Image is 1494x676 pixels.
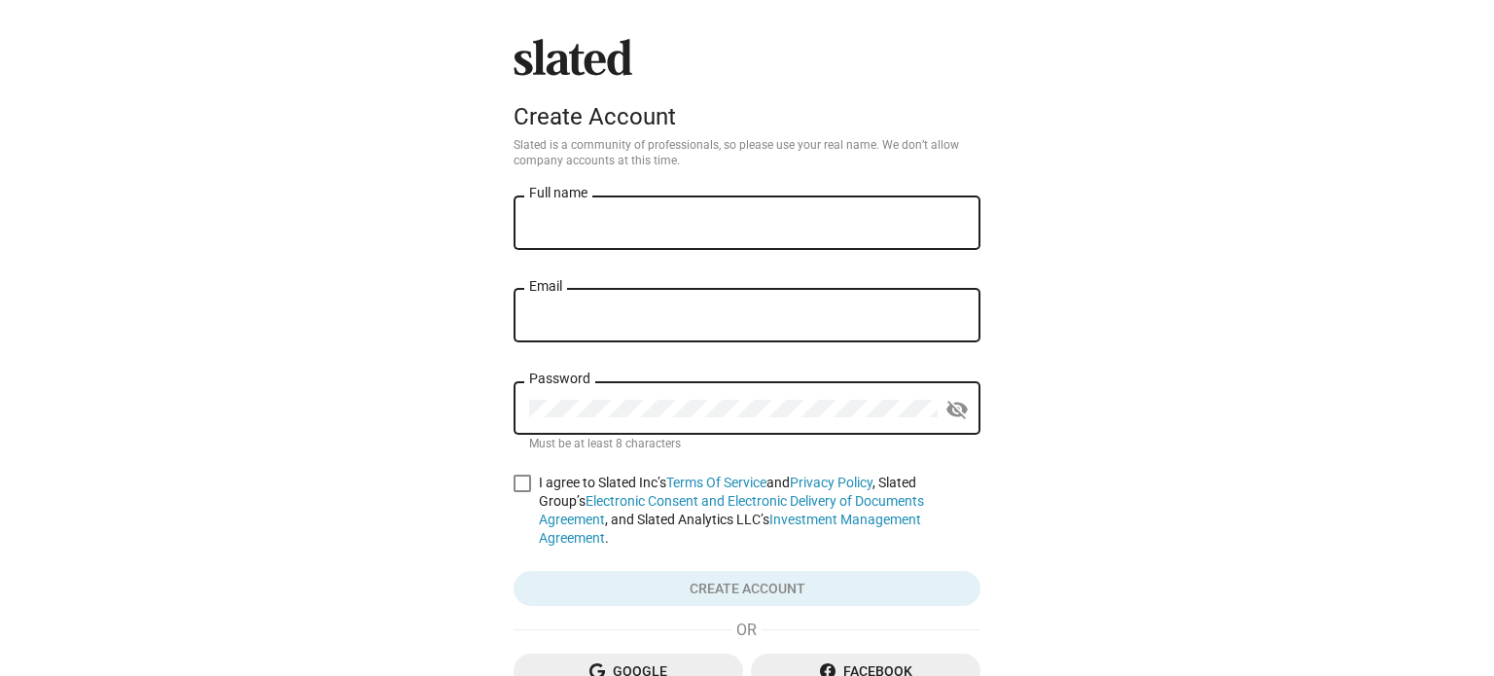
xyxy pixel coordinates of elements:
mat-icon: visibility_off [945,395,969,425]
a: Privacy Policy [790,475,872,490]
p: Slated is a community of professionals, so please use your real name. We don’t allow company acco... [514,138,980,169]
sl-branding: Create Account [514,39,980,138]
a: Terms Of Service [666,475,766,490]
button: Show password [938,390,977,429]
a: Electronic Consent and Electronic Delivery of Documents Agreement [539,493,924,527]
span: I agree to Slated Inc’s and , Slated Group’s , and Slated Analytics LLC’s . [539,474,980,548]
div: Create Account [514,103,980,130]
mat-hint: Must be at least 8 characters [529,437,681,452]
